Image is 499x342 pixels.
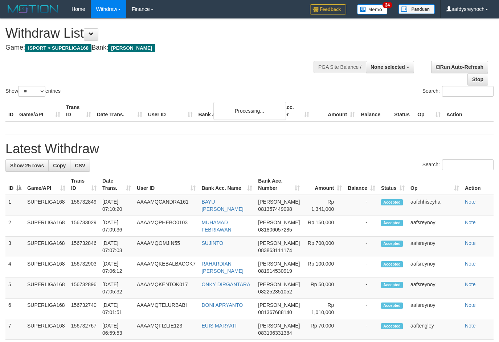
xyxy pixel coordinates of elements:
[5,174,24,195] th: ID: activate to sort column descending
[462,174,494,195] th: Action
[5,237,24,257] td: 3
[68,195,99,216] td: 156732849
[5,44,326,51] h4: Game: Bank:
[366,61,414,73] button: None selected
[99,174,134,195] th: Date Trans.: activate to sort column ascending
[465,302,476,308] a: Note
[75,163,85,168] span: CSV
[442,159,494,170] input: Search:
[381,303,403,309] span: Accepted
[63,101,94,121] th: Trans ID
[134,278,199,299] td: AAAAMQKENTOK017
[408,174,462,195] th: Op: activate to sort column ascending
[5,257,24,278] td: 4
[258,240,300,246] span: [PERSON_NAME]
[201,240,223,246] a: SUJINTO
[258,220,300,225] span: [PERSON_NAME]
[25,44,91,52] span: ISPORT > SUPERLIGA168
[408,216,462,237] td: aafsreynoy
[5,319,24,340] td: 7
[70,159,90,172] a: CSV
[99,237,134,257] td: [DATE] 07:07:03
[381,261,403,267] span: Accepted
[345,299,378,319] td: -
[134,319,199,340] td: AAAAMQFIZLIE123
[258,330,292,336] span: Copy 083196331384 to clipboard
[5,101,16,121] th: ID
[266,101,312,121] th: Bank Acc. Number
[345,319,378,340] td: -
[134,216,199,237] td: AAAAMQPHEBO0103
[414,101,443,121] th: Op
[312,101,358,121] th: Amount
[5,216,24,237] td: 2
[310,4,346,14] img: Feedback.jpg
[303,174,345,195] th: Amount: activate to sort column ascending
[68,278,99,299] td: 156732896
[99,278,134,299] td: [DATE] 07:05:32
[68,319,99,340] td: 156732767
[398,4,435,14] img: panduan.png
[258,247,292,253] span: Copy 083863111174 to clipboard
[314,61,366,73] div: PGA Site Balance /
[99,257,134,278] td: [DATE] 07:06:12
[381,199,403,205] span: Accepted
[201,323,236,329] a: EUIS MARYATI
[18,86,45,97] select: Showentries
[201,261,243,274] a: RAHARDIAN [PERSON_NAME]
[371,64,405,70] span: None selected
[465,261,476,267] a: Note
[258,281,300,287] span: [PERSON_NAME]
[201,220,231,233] a: MUHAMAD FEBRIAWAN
[258,206,292,212] span: Copy 081357449098 to clipboard
[99,216,134,237] td: [DATE] 07:09:36
[378,174,408,195] th: Status: activate to sort column ascending
[422,86,494,97] label: Search:
[258,309,292,315] span: Copy 081367688140 to clipboard
[408,237,462,257] td: aafsreynoy
[201,302,243,308] a: DONI APRYANTO
[99,319,134,340] td: [DATE] 06:59:53
[68,299,99,319] td: 156732740
[345,216,378,237] td: -
[5,142,494,156] h1: Latest Withdraw
[68,237,99,257] td: 156732846
[5,26,326,41] h1: Withdraw List
[5,195,24,216] td: 1
[442,86,494,97] input: Search:
[258,268,292,274] span: Copy 081914530919 to clipboard
[303,299,345,319] td: Rp 1,010,000
[24,319,68,340] td: SUPERLIGA168
[303,257,345,278] td: Rp 100,000
[465,220,476,225] a: Note
[10,163,44,168] span: Show 25 rows
[201,199,243,212] a: BAYU [PERSON_NAME]
[5,4,61,14] img: MOTION_logo.png
[258,302,300,308] span: [PERSON_NAME]
[303,216,345,237] td: Rp 150,000
[24,237,68,257] td: SUPERLIGA168
[381,220,403,226] span: Accepted
[134,237,199,257] td: AAAAMQOMJIN55
[258,199,300,205] span: [PERSON_NAME]
[303,195,345,216] td: Rp 1,341,000
[345,174,378,195] th: Balance: activate to sort column ascending
[99,195,134,216] td: [DATE] 07:10:20
[345,278,378,299] td: -
[24,174,68,195] th: Game/API: activate to sort column ascending
[108,44,155,52] span: [PERSON_NAME]
[134,257,199,278] td: AAAAMQKEBALBACOK7
[258,289,292,295] span: Copy 082252351052 to clipboard
[5,86,61,97] label: Show entries
[255,174,303,195] th: Bank Acc. Number: activate to sort column ascending
[303,278,345,299] td: Rp 50,000
[94,101,145,121] th: Date Trans.
[213,102,286,120] div: Processing...
[24,278,68,299] td: SUPERLIGA168
[68,174,99,195] th: Trans ID: activate to sort column ascending
[345,237,378,257] td: -
[68,257,99,278] td: 156732903
[383,2,392,8] span: 34
[24,299,68,319] td: SUPERLIGA168
[408,257,462,278] td: aafsreynoy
